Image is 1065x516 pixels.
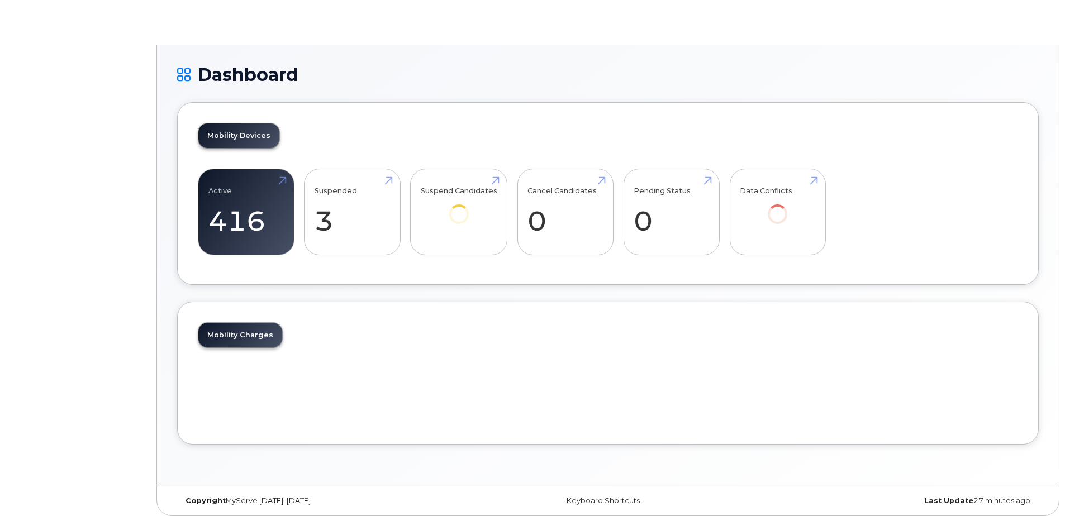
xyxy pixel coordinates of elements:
a: Data Conflicts [740,175,815,240]
div: MyServe [DATE]–[DATE] [177,496,464,505]
a: Active 416 [208,175,284,249]
strong: Last Update [924,496,973,505]
a: Pending Status 0 [634,175,709,249]
a: Keyboard Shortcuts [567,496,640,505]
strong: Copyright [186,496,226,505]
h1: Dashboard [177,65,1039,84]
a: Cancel Candidates 0 [527,175,603,249]
a: Suspended 3 [315,175,390,249]
a: Mobility Charges [198,323,282,347]
a: Mobility Devices [198,123,279,148]
a: Suspend Candidates [421,175,497,240]
div: 27 minutes ago [752,496,1039,505]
